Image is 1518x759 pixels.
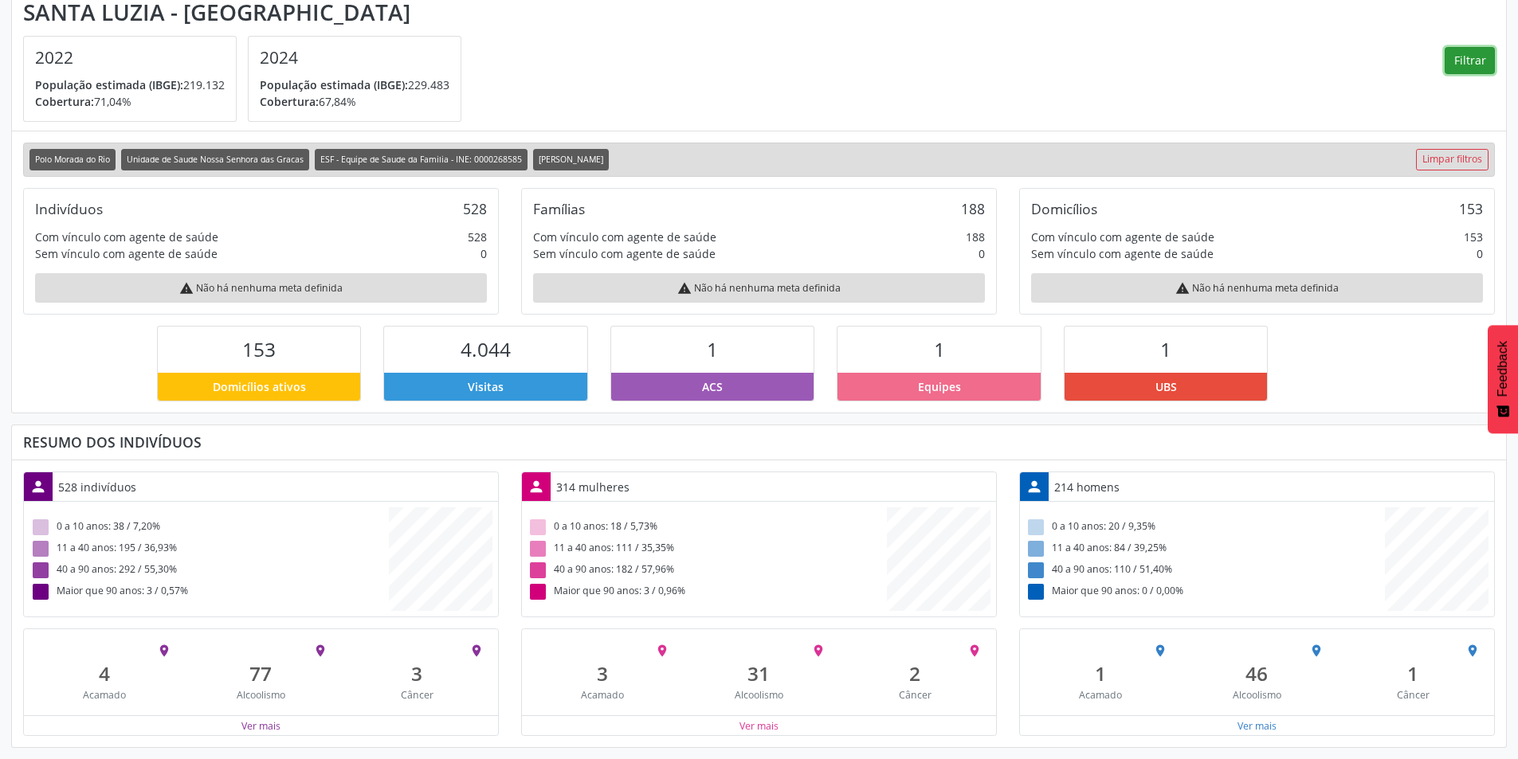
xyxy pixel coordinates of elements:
div: 31 [692,662,826,685]
i: place [469,644,484,658]
div: Alcoolismo [1190,688,1324,702]
i: place [655,644,669,658]
div: Acamado [1034,688,1167,702]
div: 528 indivíduos [53,473,142,501]
div: Não há nenhuma meta definida [533,273,985,303]
div: 11 a 40 anos: 111 / 35,35% [528,538,887,559]
div: 188 [966,229,985,245]
i: warning [677,281,692,295]
span: 4.044 [461,336,511,362]
span: [PERSON_NAME] [533,149,609,170]
i: place [313,644,328,658]
span: UBS [1155,378,1177,395]
div: Resumo dos indivíduos [23,433,1495,451]
div: Com vínculo com agente de saúde [533,229,716,245]
div: Não há nenhuma meta definida [35,273,487,303]
i: person [1026,478,1043,495]
div: 3 [350,662,484,685]
button: Ver mais [739,718,779,734]
div: Com vínculo com agente de saúde [35,229,218,245]
div: 188 [961,200,985,217]
div: 0 [979,245,985,262]
span: 1 [1160,336,1171,362]
div: 4 [38,662,172,685]
div: Acamado [535,688,669,702]
p: 219.132 [35,76,225,93]
div: Alcoolismo [692,688,826,702]
div: 77 [194,662,328,685]
span: População estimada (IBGE): [260,77,408,92]
span: 1 [707,336,718,362]
div: 0 a 10 anos: 18 / 5,73% [528,516,887,538]
span: Domicílios ativos [213,378,306,395]
div: 11 a 40 anos: 84 / 39,25% [1026,538,1385,559]
i: place [967,644,982,658]
span: Polo Morada do Rio [29,149,116,170]
i: person [528,478,545,495]
i: place [1153,644,1167,658]
div: Sem vínculo com agente de saúde [1031,245,1214,262]
i: place [1465,644,1480,658]
div: 1 [1346,662,1480,685]
div: 0 a 10 anos: 38 / 7,20% [29,516,389,538]
div: Maior que 90 anos: 3 / 0,57% [29,581,389,602]
div: 46 [1190,662,1324,685]
div: Acamado [38,688,172,702]
div: Alcoolismo [194,688,328,702]
div: 0 [481,245,487,262]
div: 528 [468,229,487,245]
div: Maior que 90 anos: 3 / 0,96% [528,581,887,602]
button: Filtrar [1445,47,1495,74]
span: 153 [242,336,276,362]
div: 11 a 40 anos: 195 / 36,93% [29,538,389,559]
div: Não há nenhuma meta definida [1031,273,1483,303]
span: Cobertura: [35,94,94,109]
span: Feedback [1496,341,1510,397]
span: Visitas [468,378,504,395]
div: 40 a 90 anos: 182 / 57,96% [528,559,887,581]
button: Ver mais [241,718,281,734]
div: Sem vínculo com agente de saúde [533,245,716,262]
div: 40 a 90 anos: 292 / 55,30% [29,559,389,581]
p: 71,04% [35,93,225,110]
div: 0 a 10 anos: 20 / 9,35% [1026,516,1385,538]
a: Limpar filtros [1416,149,1489,170]
i: person [29,478,47,495]
div: 3 [535,662,669,685]
div: 528 [463,200,487,217]
div: 153 [1459,200,1483,217]
button: Ver mais [1237,718,1277,734]
i: place [157,644,171,658]
span: ESF - Equipe de Saude da Familia - INE: 0000268585 [315,149,528,170]
span: População estimada (IBGE): [35,77,183,92]
div: Famílias [533,200,585,217]
i: warning [179,281,194,295]
button: Feedback - Mostrar pesquisa [1488,325,1518,433]
div: Sem vínculo com agente de saúde [35,245,218,262]
div: Câncer [848,688,982,702]
div: 40 a 90 anos: 110 / 51,40% [1026,559,1385,581]
div: 153 [1464,229,1483,245]
span: ACS [702,378,723,395]
div: Maior que 90 anos: 0 / 0,00% [1026,581,1385,602]
span: Cobertura: [260,94,319,109]
i: place [1309,644,1324,658]
div: 314 mulheres [551,473,635,501]
span: Unidade de Saude Nossa Senhora das Gracas [121,149,309,170]
h4: 2024 [260,48,449,68]
p: 67,84% [260,93,449,110]
span: Equipes [918,378,961,395]
div: Com vínculo com agente de saúde [1031,229,1214,245]
p: 229.483 [260,76,449,93]
div: 0 [1477,245,1483,262]
div: 214 homens [1049,473,1125,501]
div: Indivíduos [35,200,103,217]
div: Domicílios [1031,200,1097,217]
div: 1 [1034,662,1167,685]
div: 2 [848,662,982,685]
i: place [811,644,826,658]
div: Câncer [350,688,484,702]
span: 1 [934,336,945,362]
i: warning [1175,281,1190,295]
div: Câncer [1346,688,1480,702]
